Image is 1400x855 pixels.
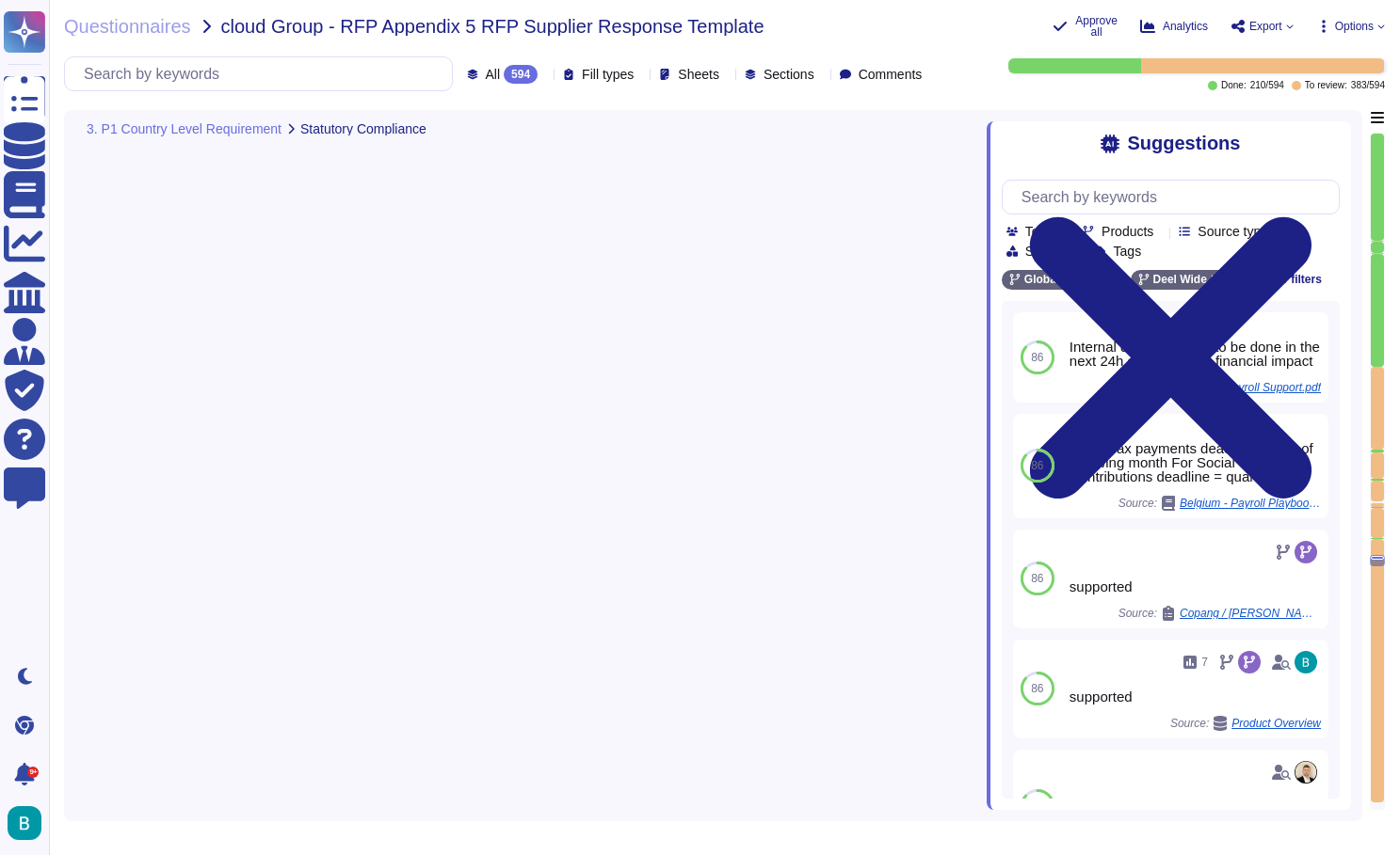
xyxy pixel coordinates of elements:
span: Copang / [PERSON_NAME] internal APAC RFP External version [1180,608,1321,619]
span: Source: [1118,606,1321,621]
span: Questionnaires [64,17,191,36]
span: 86 [1031,573,1043,584]
img: user [1295,761,1317,784]
button: Analytics [1140,19,1208,34]
span: Options [1335,21,1374,32]
input: Search by keywords [74,57,452,90]
span: Source: [1170,716,1321,731]
span: 7 [1201,657,1208,668]
button: Approve all [1053,15,1118,38]
span: To review: [1305,81,1347,90]
input: Search by keywords [1012,181,1339,214]
span: Comments [859,68,923,81]
div: supported [1070,579,1321,594]
span: cloud Group - RFP Appendix 5 RFP Supplier Response Template [221,17,764,36]
span: 86 [1031,460,1043,471]
img: user [8,806,41,840]
span: Product Overview [1231,718,1321,729]
span: Sheets [678,68,719,81]
span: 210 / 594 [1250,81,1284,90]
img: user [1295,651,1317,673]
span: Analytics [1163,21,1208,32]
button: user [4,802,55,844]
span: Export [1249,21,1282,32]
span: 86 [1031,683,1043,694]
div: 9+ [27,767,39,778]
span: 86 [1031,352,1043,363]
span: Done: [1221,81,1247,90]
span: 383 / 594 [1351,81,1385,90]
span: All [486,68,501,81]
div: 594 [504,65,538,84]
div: supported [1070,689,1321,704]
span: Sections [764,68,814,81]
span: Fill types [582,68,634,81]
span: Approve all [1075,15,1118,38]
